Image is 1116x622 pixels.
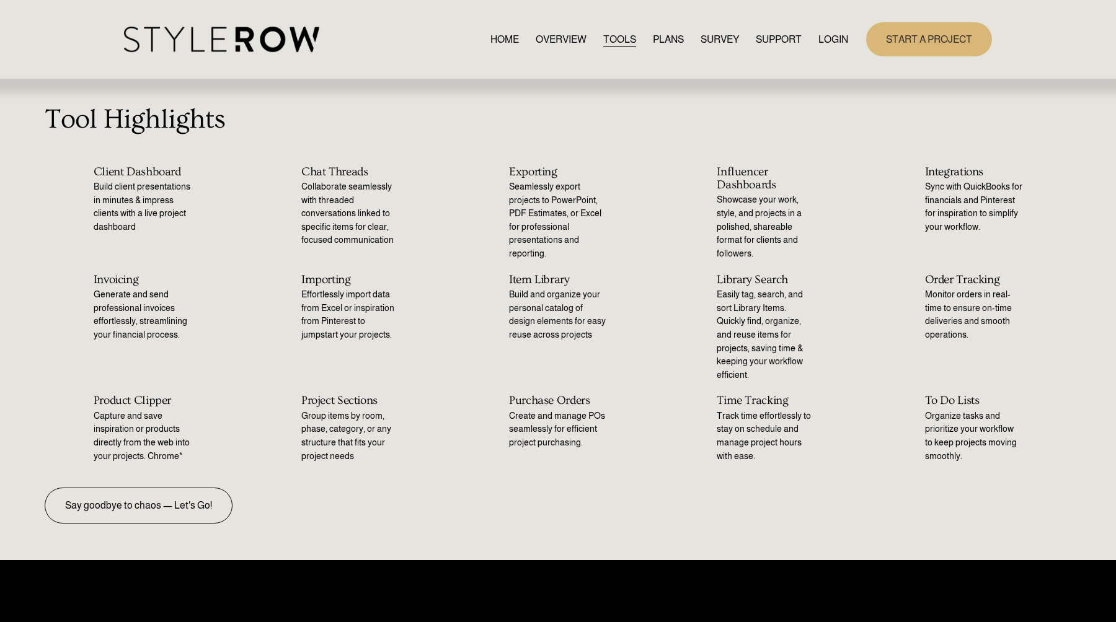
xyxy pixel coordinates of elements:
a: TOOLS [603,31,636,48]
h2: To Do Lists [925,394,1023,407]
a: SURVEY [701,31,739,48]
h2: Integrations [925,165,1023,178]
a: HOME [490,31,519,48]
p: Easily tag, search, and sort Library Items. Quickly find, organize, and reuse items for projects,... [717,288,815,382]
h2: Time Tracking [717,394,815,407]
h2: Order Tracking [925,273,1023,286]
h2: Purchase Orders [509,394,607,407]
h2: Client Dashboard [94,165,192,178]
a: LOGIN [818,31,848,48]
h2: Influencer Dashboards [717,165,815,192]
a: OVERVIEW [536,31,587,48]
p: Generate and send professional invoices effortlessly, streamlining your financial process. [94,288,192,341]
p: Build and organize your personal catalog of design elements for easy reuse across projects [509,288,607,341]
a: PLANS [653,31,684,48]
h2: Product Clipper [94,394,192,407]
p: Tool Highlights [45,99,1071,140]
h2: Library Search [717,273,815,286]
p: Showcase your work, style, and projects in a polished, shareable format for clients and followers. [717,193,815,260]
span: SUPPORT [756,32,802,47]
h2: Invoicing [94,273,192,286]
p: Organize tasks and prioritize your workflow to keep projects moving smoothly. [925,410,1023,463]
p: Build client presentations in minutes & impress clients with a live project dashboard [94,180,192,234]
a: START A PROJECT [866,22,992,56]
p: Track time effortlessly to stay on schedule and manage project hours with ease. [717,410,815,463]
p: Sync with QuickBooks for financials and Pinterest for inspiration to simplify your workflow. [925,180,1023,234]
h2: Exporting [509,165,607,178]
h2: Importing [301,273,399,286]
a: Say goodbye to chaos — Let's Go! [45,488,232,523]
p: Seamlessly export projects to PowerPoint, PDF Estimates, or Excel for professional presentations ... [509,180,607,261]
p: Monitor orders in real-time to ensure on-time deliveries and smooth operations. [925,288,1023,341]
a: folder dropdown [756,31,802,48]
p: Group items by room, phase, category, or any structure that fits your project needs [301,410,399,463]
p: Create and manage POs seamlessly for efficient project purchasing. [509,410,607,450]
h2: Chat Threads [301,165,399,178]
h2: Project Sections [301,394,399,407]
img: StyleRow [124,27,319,52]
p: Capture and save inspiration or products directly from the web into your projects. Chrome* [94,410,192,463]
p: Effortlessly import data from Excel or inspiration from Pinterest to jumpstart your projects. [301,288,399,341]
h2: Item Library [509,273,607,286]
p: Collaborate seamlessly with threaded conversations linked to specific items for clear, focused co... [301,180,399,247]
